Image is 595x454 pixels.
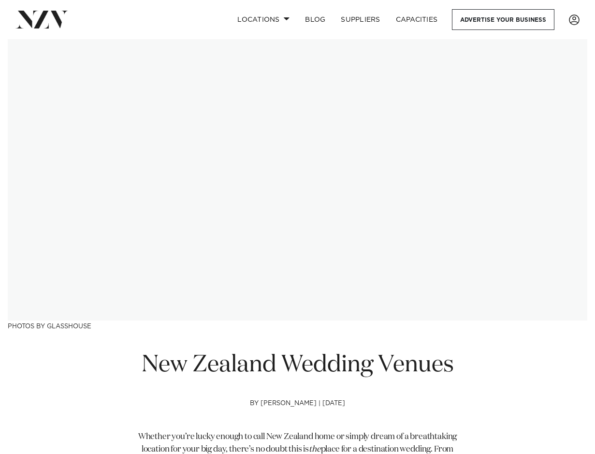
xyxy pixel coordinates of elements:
a: Capacities [388,9,446,30]
h1: New Zealand Wedding Venues [132,350,463,381]
img: nzv-logo.png [15,11,68,28]
a: SUPPLIERS [333,9,388,30]
span: Whether you’re lucky enough to call New Zealand home or simply dream of a breathtaking location f... [138,433,457,454]
a: BLOG [297,9,333,30]
h4: by [PERSON_NAME] | [DATE] [132,400,463,431]
a: Advertise your business [452,9,554,30]
h3: Photos by Glasshouse [8,321,587,331]
a: Locations [230,9,297,30]
span: the [309,445,321,454]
